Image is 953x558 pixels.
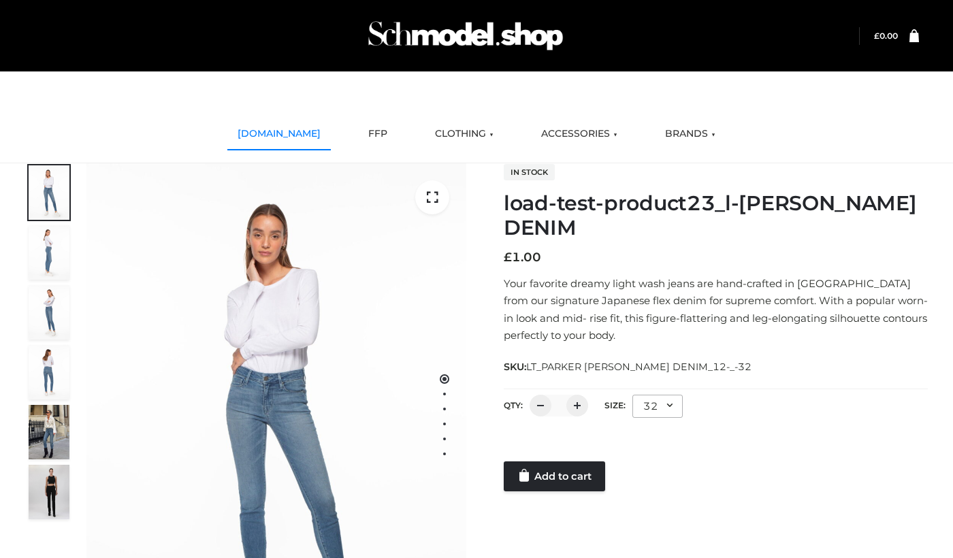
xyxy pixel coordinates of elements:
[29,225,69,280] img: 2001KLX-Ava-skinny-cove-4-scaled_4636a833-082b-4702-abec-fd5bf279c4fc.jpg
[504,275,928,344] p: Your favorite dreamy light wash jeans are hand-crafted in [GEOGRAPHIC_DATA] from our signature Ja...
[874,31,879,41] span: £
[504,359,753,375] span: SKU:
[655,119,726,149] a: BRANDS
[358,119,398,149] a: FFP
[874,31,898,41] bdi: 0.00
[874,31,898,41] a: £0.00
[526,361,752,373] span: LT_PARKER [PERSON_NAME] DENIM_12-_-32
[531,119,628,149] a: ACCESSORIES
[632,395,683,418] div: 32
[29,405,69,459] img: Bowery-Skinny_Cove-1.jpg
[364,9,568,63] img: Schmodel Admin 964
[504,191,928,240] h1: load-test-product23_l-[PERSON_NAME] DENIM
[504,164,555,180] span: In stock
[29,285,69,340] img: 2001KLX-Ava-skinny-cove-3-scaled_eb6bf915-b6b9-448f-8c6c-8cabb27fd4b2.jpg
[29,465,69,519] img: 49df5f96394c49d8b5cbdcda3511328a.HD-1080p-2.5Mbps-49301101_thumbnail.jpg
[604,400,626,410] label: Size:
[29,165,69,220] img: 2001KLX-Ava-skinny-cove-1-scaled_9b141654-9513-48e5-b76c-3dc7db129200.jpg
[227,119,331,149] a: [DOMAIN_NAME]
[425,119,504,149] a: CLOTHING
[504,250,541,265] bdi: 1.00
[504,400,523,410] label: QTY:
[504,461,605,491] a: Add to cart
[504,250,512,265] span: £
[29,345,69,399] img: 2001KLX-Ava-skinny-cove-2-scaled_32c0e67e-5e94-449c-a916-4c02a8c03427.jpg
